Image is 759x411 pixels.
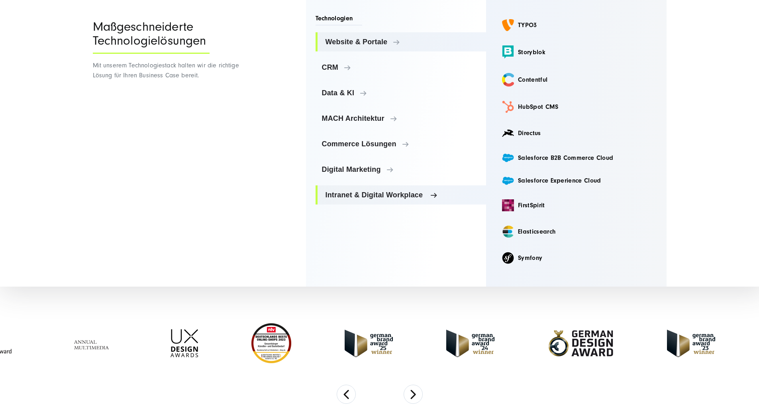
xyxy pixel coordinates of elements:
[316,58,486,77] a: CRM
[337,385,356,404] button: Previous
[322,114,480,122] span: MACH Architektur
[496,67,657,92] a: Contentful
[316,83,486,102] a: Data & KI
[316,160,486,179] a: Digital Marketing
[496,220,657,243] a: Elasticsearch
[345,330,393,357] img: German Brand Award winner 2025 - Full Service Digital Agentur SUNZINET
[496,95,657,118] a: HubSpot CMS
[326,191,480,199] span: Intranet & Digital Workplace
[316,134,486,153] a: Commerce Lösungen
[496,14,657,37] a: TYPO3
[496,246,657,269] a: Symfony
[251,323,291,363] img: Deutschlands beste Online Shops 2023 - boesner - Kunde - SUNZINET
[322,165,480,173] span: Digital Marketing
[322,63,480,71] span: CRM
[496,171,657,191] a: Salesforce Experience Cloud
[446,330,494,357] img: German-Brand-Award - fullservice digital agentur SUNZINET
[548,330,614,357] img: German-Design-Award - fullservice digital agentur SUNZINET
[496,40,657,64] a: Storyblok
[316,14,363,26] span: Technologien
[496,194,657,217] a: FirstSpirit
[68,329,117,357] img: Full Service Digitalagentur - Annual Multimedia Awards
[404,385,423,404] button: Next
[93,61,242,81] p: Mit unserem Technologiestack halten wir die richtige Lösung für Ihren Business Case bereit.
[316,32,486,51] a: Website & Portale
[326,38,480,46] span: Website & Portale
[496,148,657,167] a: Salesforce B2B Commerce Cloud
[316,109,486,128] a: MACH Architektur
[667,330,715,357] img: German Brand Award 2023 Winner - fullservice digital agentur SUNZINET
[316,185,486,205] a: Intranet & Digital Workplace
[322,89,480,97] span: Data & KI
[171,329,198,357] img: UX-Design-Awards - fullservice digital agentur SUNZINET
[93,20,210,54] div: Maßgeschneiderte Technologielösungen
[322,140,480,148] span: Commerce Lösungen
[496,122,657,145] a: Directus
